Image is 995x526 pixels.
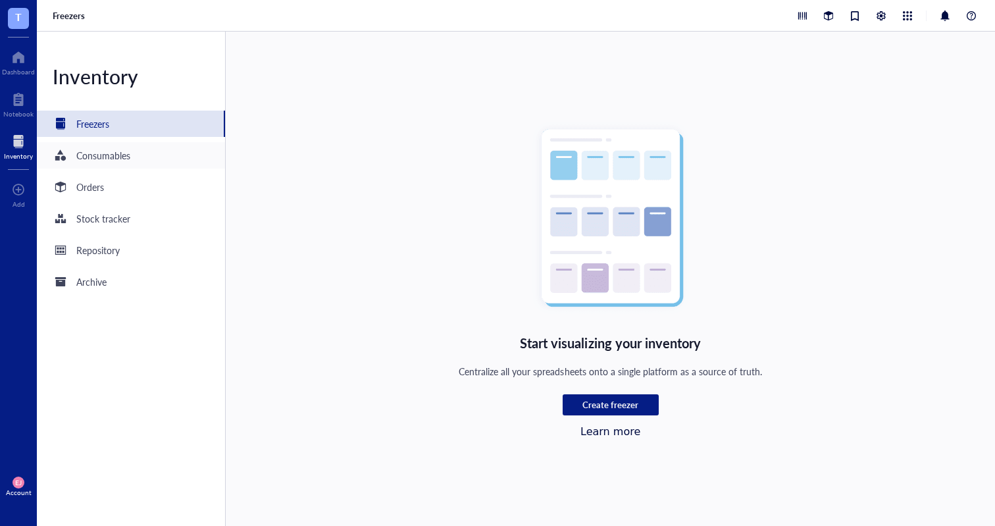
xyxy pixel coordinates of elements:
a: Freezers [53,10,88,22]
div: Inventory [37,63,225,90]
span: EJ [15,479,22,487]
a: Orders [37,174,225,200]
div: Centralize all your spreadsheets onto a single platform as a source of truth. [459,364,762,379]
a: Notebook [3,89,34,118]
div: Freezers [76,117,109,131]
a: Dashboard [2,47,35,76]
div: Consumables [76,148,130,163]
div: Orders [76,180,104,194]
a: Archive [37,269,225,295]
a: Freezers [37,111,225,137]
div: Account [6,488,32,496]
div: Stock tracker [76,211,130,226]
a: Consumables [37,142,225,169]
span: Create freezer [582,399,638,411]
div: Inventory [4,152,33,160]
a: Inventory [4,131,33,160]
div: Start visualizing your inventory [520,332,701,354]
div: Archive [76,275,107,289]
img: Empty state [530,119,692,317]
button: Create freezer [563,394,659,415]
a: Repository [37,237,225,263]
span: T [15,9,22,25]
a: Learn more [580,425,640,438]
div: Add [13,200,25,208]
a: Stock tracker [37,205,225,232]
div: Notebook [3,110,34,118]
div: Dashboard [2,68,35,76]
div: Repository [76,243,120,257]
